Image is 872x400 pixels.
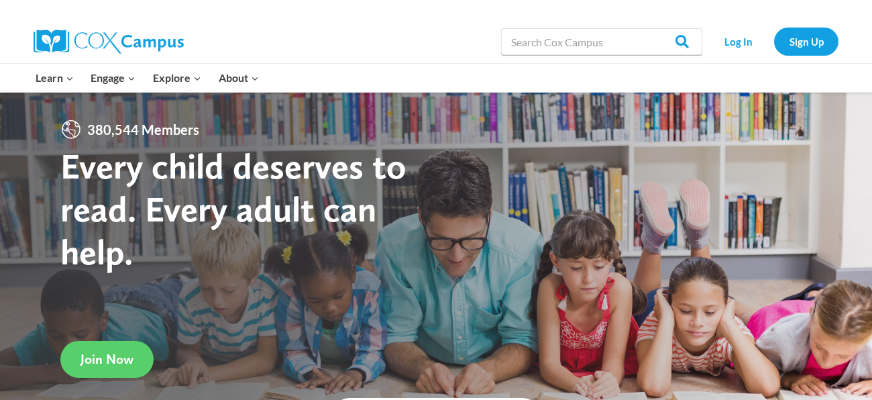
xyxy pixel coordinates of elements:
[709,28,838,55] nav: Secondary Navigation
[774,28,838,55] a: Sign Up
[219,69,259,87] span: About
[27,64,267,92] nav: Primary Navigation
[91,69,135,87] span: Engage
[501,28,702,55] input: Search Cox Campus
[82,119,205,140] span: 380,544 Members
[60,144,406,272] strong: Every child deserves to read. Every adult can help.
[36,69,74,87] span: Learn
[60,341,154,378] a: Join Now
[153,69,201,87] span: Explore
[709,28,767,55] a: Log In
[80,351,133,367] span: Join Now
[34,30,184,54] img: Cox Campus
